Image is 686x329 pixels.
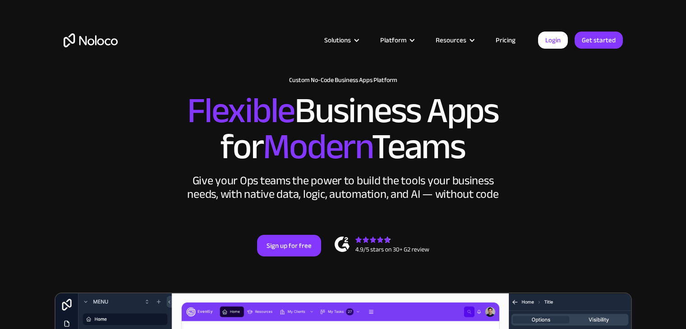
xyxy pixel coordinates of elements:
div: Platform [380,34,406,46]
div: Give your Ops teams the power to build the tools your business needs, with native data, logic, au... [185,174,501,201]
div: Resources [424,34,484,46]
a: Get started [575,32,623,49]
a: Login [538,32,568,49]
div: Solutions [324,34,351,46]
span: Modern [263,113,372,180]
span: Flexible [187,77,295,144]
div: Solutions [313,34,369,46]
h2: Business Apps for Teams [64,93,623,165]
div: Resources [436,34,466,46]
a: home [64,33,118,47]
a: Sign up for free [257,235,321,256]
a: Pricing [484,34,527,46]
div: Platform [369,34,424,46]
